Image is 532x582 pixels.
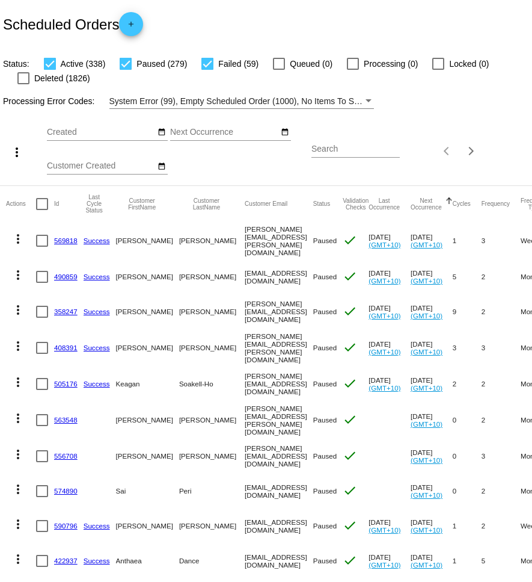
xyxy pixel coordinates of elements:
[11,303,25,317] mat-icon: more_vert
[157,128,166,137] mat-icon: date_range
[411,348,442,356] a: (GMT+10)
[313,452,337,460] span: Paused
[368,259,411,294] mat-cell: [DATE]
[84,308,110,315] a: Success
[453,474,482,509] mat-cell: 0
[313,200,330,208] button: Change sorting for Status
[47,161,155,171] input: Customer Created
[482,439,521,474] mat-cell: 3
[313,273,337,280] span: Paused
[179,401,245,439] mat-cell: [PERSON_NAME]
[47,128,155,137] input: Created
[368,526,400,534] a: (GMT+10)
[170,128,278,137] input: Next Occurrence
[245,509,313,543] mat-cell: [EMAIL_ADDRESS][DOMAIN_NAME]
[311,144,400,154] input: Search
[116,401,179,439] mat-cell: [PERSON_NAME]
[411,491,442,499] a: (GMT+10)
[313,237,337,244] span: Paused
[482,200,510,208] button: Change sorting for Frequency
[343,340,357,354] mat-icon: check
[411,420,442,428] a: (GMT+10)
[54,522,78,530] a: 590796
[179,197,234,211] button: Change sorting for CustomerLastName
[453,543,482,578] mat-cell: 1
[453,509,482,543] mat-cell: 1
[313,487,337,495] span: Paused
[453,294,482,329] mat-cell: 9
[11,552,25,566] mat-icon: more_vert
[411,367,453,401] mat-cell: [DATE]
[54,557,78,565] a: 422937
[116,439,179,474] mat-cell: [PERSON_NAME]
[368,277,400,285] a: (GMT+10)
[368,197,400,211] button: Change sorting for LastOccurrenceUtc
[368,312,400,320] a: (GMT+10)
[84,557,110,565] a: Success
[343,376,357,391] mat-icon: check
[116,259,179,294] mat-cell: [PERSON_NAME]
[245,439,313,474] mat-cell: [PERSON_NAME][EMAIL_ADDRESS][DOMAIN_NAME]
[11,447,25,462] mat-icon: more_vert
[109,94,374,109] mat-select: Filter by Processing Error Codes
[482,222,521,259] mat-cell: 3
[411,312,442,320] a: (GMT+10)
[54,416,78,424] a: 563548
[11,482,25,497] mat-icon: more_vert
[313,308,337,315] span: Paused
[411,222,453,259] mat-cell: [DATE]
[482,543,521,578] mat-cell: 5
[116,222,179,259] mat-cell: [PERSON_NAME]
[368,561,400,569] a: (GMT+10)
[84,237,110,244] a: Success
[453,259,482,294] mat-cell: 5
[11,375,25,389] mat-icon: more_vert
[411,277,442,285] a: (GMT+10)
[3,96,95,106] span: Processing Error Codes:
[245,259,313,294] mat-cell: [EMAIL_ADDRESS][DOMAIN_NAME]
[281,128,289,137] mat-icon: date_range
[411,384,442,392] a: (GMT+10)
[54,200,59,208] button: Change sorting for Id
[10,145,24,159] mat-icon: more_vert
[482,474,521,509] mat-cell: 2
[3,59,29,69] span: Status:
[54,237,78,244] a: 569818
[116,367,179,401] mat-cell: Keagan
[411,259,453,294] mat-cell: [DATE]
[453,401,482,439] mat-cell: 0
[11,339,25,353] mat-icon: more_vert
[343,412,357,427] mat-icon: check
[116,474,179,509] mat-cell: Sai
[343,269,357,283] mat-icon: check
[116,294,179,329] mat-cell: [PERSON_NAME]
[482,294,521,329] mat-cell: 2
[3,12,143,36] h2: Scheduled Orders
[482,259,521,294] mat-cell: 2
[343,483,357,498] mat-icon: check
[179,259,245,294] mat-cell: [PERSON_NAME]
[411,509,453,543] mat-cell: [DATE]
[411,241,442,249] a: (GMT+10)
[368,509,411,543] mat-cell: [DATE]
[61,57,106,71] span: Active (338)
[116,329,179,367] mat-cell: [PERSON_NAME]
[368,241,400,249] a: (GMT+10)
[411,526,442,534] a: (GMT+10)
[34,71,90,85] span: Deleted (1826)
[116,543,179,578] mat-cell: Anthaea
[453,439,482,474] mat-cell: 0
[453,200,471,208] button: Change sorting for Cycles
[482,401,521,439] mat-cell: 2
[368,384,400,392] a: (GMT+10)
[343,518,357,533] mat-icon: check
[368,222,411,259] mat-cell: [DATE]
[364,57,418,71] span: Processing (0)
[313,380,337,388] span: Paused
[313,416,337,424] span: Paused
[411,197,442,211] button: Change sorting for NextOccurrenceUtc
[411,401,453,439] mat-cell: [DATE]
[157,162,166,172] mat-icon: date_range
[245,329,313,367] mat-cell: [PERSON_NAME][EMAIL_ADDRESS][PERSON_NAME][DOMAIN_NAME]
[343,233,357,247] mat-icon: check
